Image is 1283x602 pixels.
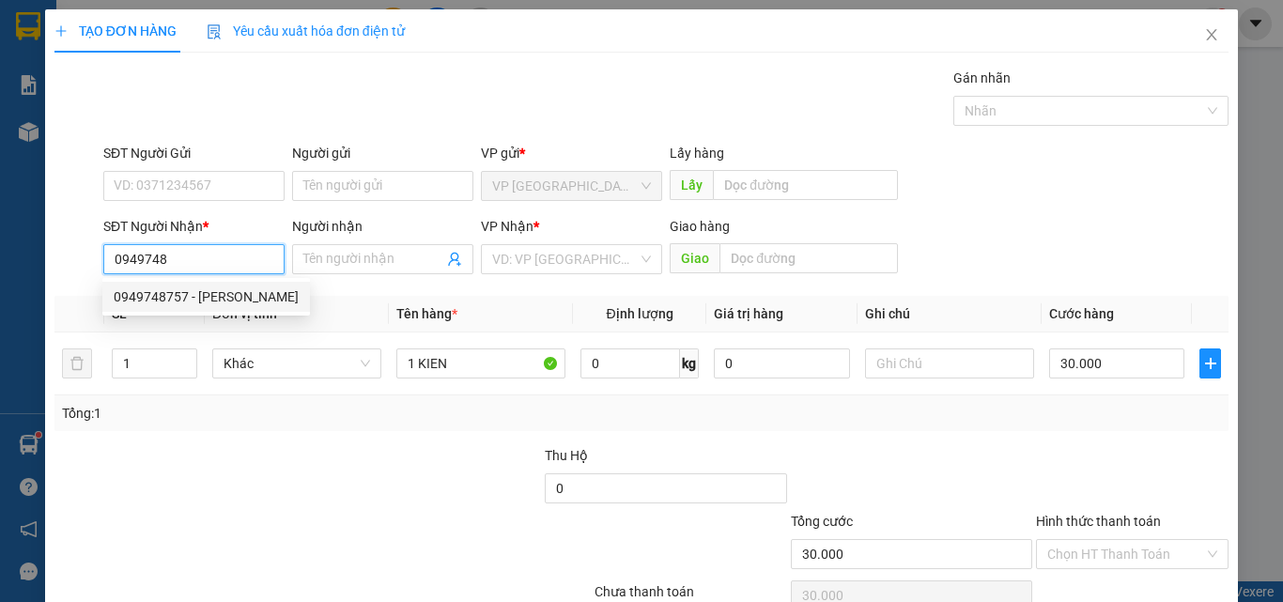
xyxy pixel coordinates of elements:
div: 0949748757 - VY [102,282,310,312]
span: Cước hàng [1049,306,1114,321]
div: Người gửi [292,143,473,163]
div: 0949748757 - [PERSON_NAME] [114,286,299,307]
span: VP Nhận [481,219,533,234]
input: 0 [714,348,849,378]
div: VP gửi [481,143,662,163]
span: Thu Hộ [545,448,588,463]
div: Người nhận [292,216,473,237]
input: Ghi Chú [865,348,1034,378]
span: Giá trị hàng [714,306,783,321]
span: Lấy [670,170,713,200]
span: close [1204,27,1219,42]
input: Dọc đường [713,170,898,200]
span: plus [54,24,68,38]
span: Khác [224,349,370,378]
span: Tên hàng [396,306,457,321]
span: Tổng cước [791,514,853,529]
div: SĐT Người Nhận [103,216,285,237]
span: VP Sài Gòn [492,172,651,200]
span: plus [1200,356,1220,371]
span: Định lượng [606,306,672,321]
input: VD: Bàn, Ghế [396,348,565,378]
div: Tổng: 1 [62,403,497,424]
span: TẠO ĐƠN HÀNG [54,23,177,39]
label: Hình thức thanh toán [1036,514,1161,529]
button: plus [1199,348,1221,378]
span: Yêu cầu xuất hóa đơn điện tử [207,23,405,39]
span: Lấy hàng [670,146,724,161]
span: Giao [670,243,719,273]
button: Close [1185,9,1238,62]
input: Dọc đường [719,243,898,273]
img: icon [207,24,222,39]
div: SĐT Người Gửi [103,143,285,163]
span: user-add [447,252,462,267]
span: kg [680,348,699,378]
button: delete [62,348,92,378]
label: Gán nhãn [953,70,1011,85]
th: Ghi chú [858,296,1042,332]
span: Giao hàng [670,219,730,234]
